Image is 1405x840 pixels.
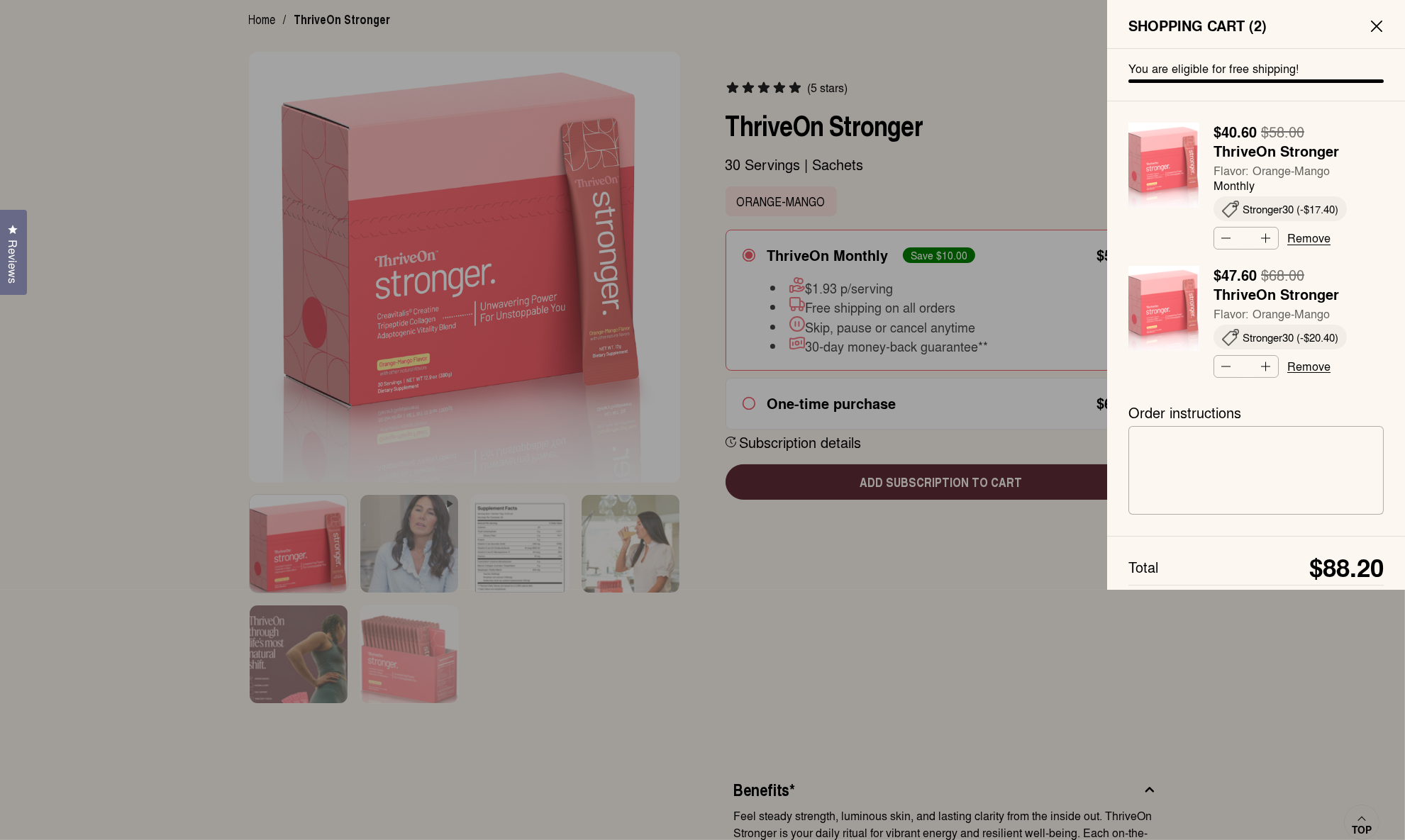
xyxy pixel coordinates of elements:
[1128,403,1384,422] label: Order instructions
[1214,228,1235,249] button: Decrease quantity
[1128,16,1267,35] span: Shopping Cart ( )
[1254,15,1262,36] span: 2
[1214,356,1235,377] button: Decrease quantity
[1261,264,1304,285] del: $68.00
[1214,142,1347,160] a: ThriveOn Stronger
[1214,286,1347,303] a: ThriveOn Stronger
[1214,140,1339,164] span: ThriveOn Stronger
[1128,266,1199,351] img: Box of ThriveOn Stronger supplement with a pink design on a white background
[1214,264,1257,286] strong: $47.60
[1257,228,1278,249] button: Increase quantity
[1128,558,1158,576] span: Total
[1128,123,1199,208] img: Box of ThriveOn Stronger supplement with a pink design on a white background
[1261,121,1304,142] del: $58.00
[1128,60,1299,77] span: You are eligible for free shipping!
[1287,360,1331,373] a: Remove
[1214,178,1347,193] span: Monthly
[1214,284,1339,307] span: ThriveOn Stronger
[1214,121,1257,142] strong: $40.60
[4,240,22,284] span: Reviews
[1287,232,1331,245] a: Remove
[1214,163,1347,178] span: Flavor: Orange-Mango
[1214,306,1347,321] span: Flavor: Orange-Mango
[1257,356,1278,377] button: Increase quantity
